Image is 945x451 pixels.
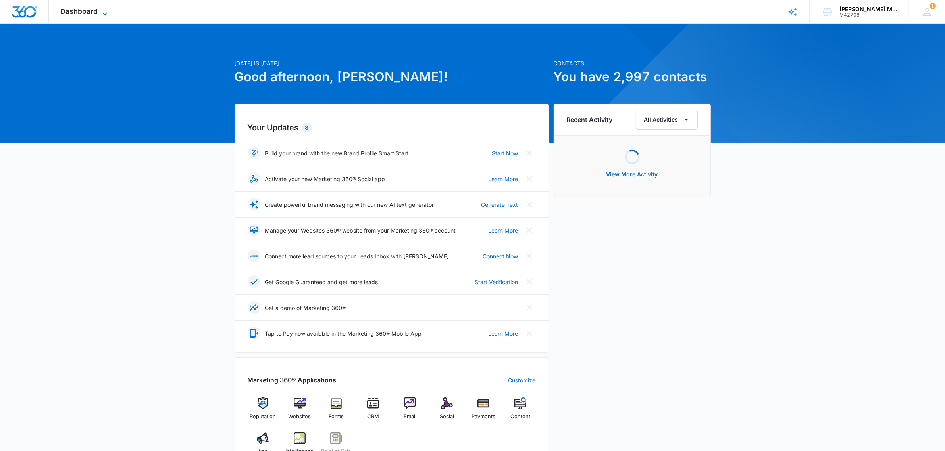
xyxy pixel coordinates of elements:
[248,375,337,385] h2: Marketing 360® Applications
[265,252,449,260] p: Connect more lead sources to your Leads Inbox with [PERSON_NAME]
[235,59,549,67] p: [DATE] is [DATE]
[567,115,613,124] h6: Recent Activity
[265,175,385,183] p: Activate your new Marketing 360® Social app
[321,397,352,426] a: Forms
[554,59,711,67] p: Contacts
[475,278,518,286] a: Start Verification
[508,376,536,384] a: Customize
[265,329,422,338] p: Tap to Pay now available in the Marketing 360® Mobile App
[510,413,530,420] span: Content
[489,175,518,183] a: Learn More
[492,149,518,157] a: Start Now
[431,397,462,426] a: Social
[288,413,311,420] span: Websites
[265,201,434,209] p: Create powerful brand messaging with our new AI text generator
[839,12,897,18] div: account id
[367,413,379,420] span: CRM
[523,172,536,185] button: Close
[329,413,344,420] span: Forms
[265,304,346,312] p: Get a demo of Marketing 360®
[235,67,549,86] h1: Good afternoon, [PERSON_NAME]!
[404,413,416,420] span: Email
[523,250,536,262] button: Close
[481,201,518,209] a: Generate Text
[358,397,389,426] a: CRM
[505,397,536,426] a: Content
[523,301,536,314] button: Close
[483,252,518,260] a: Connect Now
[250,413,276,420] span: Reputation
[489,329,518,338] a: Learn More
[265,226,456,235] p: Manage your Websites 360® website from your Marketing 360® account
[599,165,666,184] button: View More Activity
[472,413,495,420] span: Payments
[265,149,409,157] p: Build your brand with the new Brand Profile Smart Start
[302,123,312,132] div: 8
[554,67,711,86] h1: You have 2,997 contacts
[839,6,897,12] div: account name
[523,198,536,211] button: Close
[489,226,518,235] a: Learn More
[523,275,536,288] button: Close
[930,3,936,9] div: notifications count
[636,110,698,130] button: All Activities
[523,327,536,340] button: Close
[468,397,499,426] a: Payments
[440,413,454,420] span: Social
[930,3,936,9] span: 1
[265,278,378,286] p: Get Google Guaranteed and get more leads
[61,7,98,15] span: Dashboard
[523,147,536,159] button: Close
[523,224,536,237] button: Close
[248,397,278,426] a: Reputation
[284,397,315,426] a: Websites
[248,122,536,134] h2: Your Updates
[395,397,425,426] a: Email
